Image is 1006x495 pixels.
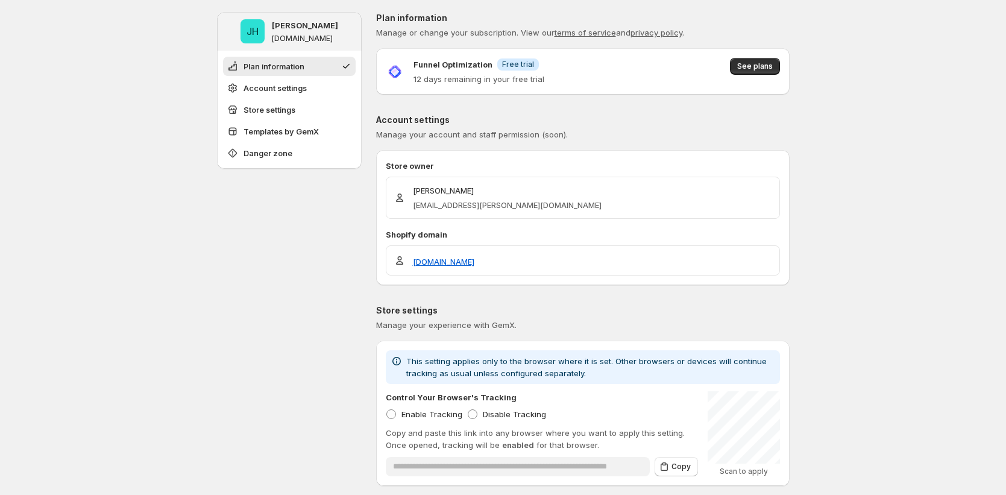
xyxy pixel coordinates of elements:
[671,462,691,471] span: Copy
[223,100,356,119] button: Store settings
[386,391,517,403] p: Control Your Browser's Tracking
[376,304,790,317] p: Store settings
[655,457,698,476] button: Copy
[244,125,319,137] span: Templates by GemX
[406,356,767,378] span: This setting applies only to the browser where it is set. Other browsers or devices will continue...
[413,73,544,85] p: 12 days remaining in your free trial
[502,60,534,69] span: Free trial
[272,34,333,43] p: [DOMAIN_NAME]
[223,78,356,98] button: Account settings
[376,320,517,330] span: Manage your experience with GemX.
[244,104,295,116] span: Store settings
[413,256,474,268] a: [DOMAIN_NAME]
[386,229,780,241] p: Shopify domain
[223,122,356,141] button: Templates by GemX
[502,440,534,450] span: enabled
[376,12,790,24] p: Plan information
[413,199,602,211] p: [EMAIL_ADDRESS][PERSON_NAME][DOMAIN_NAME]
[483,409,546,419] span: Disable Tracking
[708,467,780,476] p: Scan to apply
[386,63,404,81] img: Funnel Optimization
[413,184,602,197] p: [PERSON_NAME]
[244,60,304,72] span: Plan information
[630,28,682,37] a: privacy policy
[376,114,790,126] p: Account settings
[244,147,292,159] span: Danger zone
[376,28,684,37] span: Manage or change your subscription. View our and .
[376,130,568,139] span: Manage your account and staff permission (soon).
[223,143,356,163] button: Danger zone
[240,19,265,43] span: Jena Hoang
[272,19,338,31] p: [PERSON_NAME]
[223,57,356,76] button: Plan information
[386,160,780,172] p: Store owner
[730,58,780,75] button: See plans
[555,28,616,37] a: terms of service
[386,427,698,451] p: Copy and paste this link into any browser where you want to apply this setting. Once opened, trac...
[413,58,492,71] p: Funnel Optimization
[244,82,307,94] span: Account settings
[737,61,773,71] span: See plans
[401,409,462,419] span: Enable Tracking
[247,25,259,37] text: JH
